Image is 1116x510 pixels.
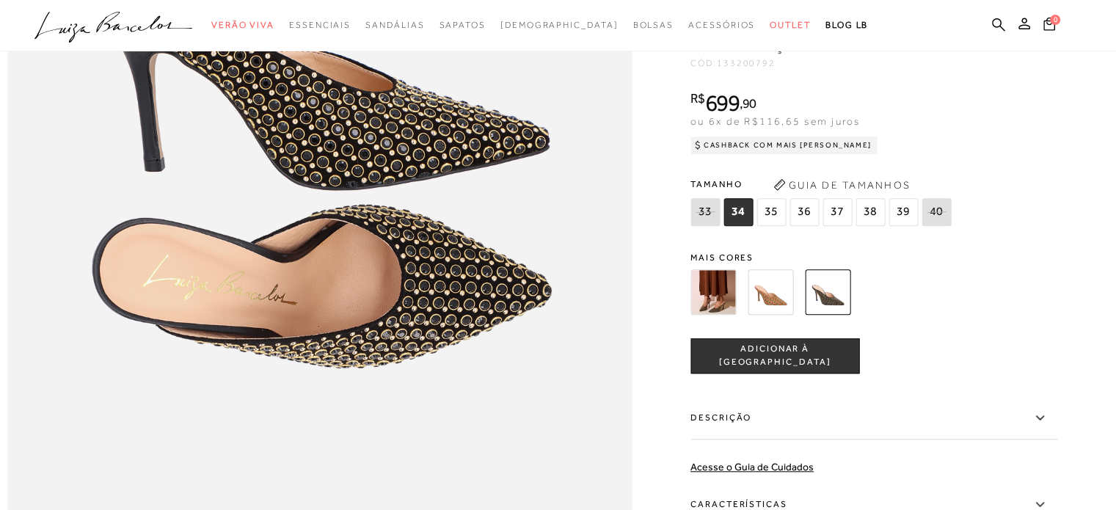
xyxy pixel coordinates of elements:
div: CÓD: [690,59,984,68]
img: MULE BICO FINO EM CAMURÇA CAFÉ COM APLICAÇÃO DE ILHÓSES [690,269,736,315]
a: categoryNavScreenReaderText [632,12,674,39]
span: 37 [823,198,852,226]
a: categoryNavScreenReaderText [439,12,485,39]
a: categoryNavScreenReaderText [770,12,811,39]
span: BLOG LB [825,20,868,30]
button: ADICIONAR À [GEOGRAPHIC_DATA] [690,338,859,374]
img: MULE BICO FINO EM CAMURÇA CARAMELO COM APLICAÇÃO DE ILHÓSES [748,269,793,315]
button: Guia de Tamanhos [768,173,915,197]
a: categoryNavScreenReaderText [211,12,274,39]
span: ADICIONAR À [GEOGRAPHIC_DATA] [691,343,858,369]
a: noSubCategoriesText [500,12,619,39]
span: 133200792 [717,58,776,68]
span: 36 [789,198,819,226]
a: categoryNavScreenReaderText [289,12,351,39]
span: 34 [723,198,753,226]
a: categoryNavScreenReaderText [365,12,424,39]
span: Acessórios [688,20,755,30]
i: , [740,97,756,110]
span: [DEMOGRAPHIC_DATA] [500,20,619,30]
a: BLOG LB [825,12,868,39]
span: 38 [856,198,885,226]
label: Descrição [690,397,1057,440]
span: 0 [1050,15,1060,25]
span: 39 [889,198,918,226]
button: 0 [1039,16,1060,36]
span: 90 [743,95,756,111]
span: Outlet [770,20,811,30]
span: Tamanho [690,173,955,195]
span: ou 6x de R$116,65 sem juros [690,115,860,127]
span: Mais cores [690,253,1057,262]
span: Essenciais [289,20,351,30]
span: 699 [705,90,740,116]
a: Acesse o Guia de Cuidados [690,461,814,473]
div: Cashback com Mais [PERSON_NAME] [690,136,878,154]
a: categoryNavScreenReaderText [688,12,755,39]
span: Verão Viva [211,20,274,30]
span: 40 [922,198,951,226]
span: Bolsas [632,20,674,30]
img: MULE BICO FINO EM CAMURÇA PRETO COM APLICAÇÃO DE ILHÓSES [805,269,850,315]
i: R$ [690,92,705,105]
span: Sandálias [365,20,424,30]
span: 35 [756,198,786,226]
span: Sapatos [439,20,485,30]
span: 33 [690,198,720,226]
